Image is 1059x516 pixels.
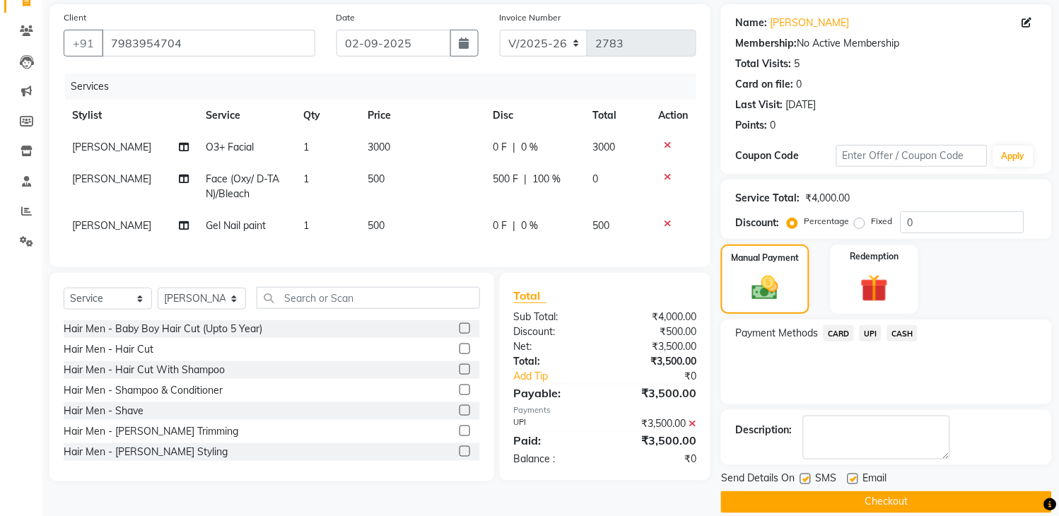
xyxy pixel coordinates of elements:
span: | [513,218,516,233]
div: Paid: [503,432,605,449]
button: Checkout [721,491,1052,513]
img: _cash.svg [744,273,786,303]
div: Sub Total: [503,310,605,324]
div: Hair Men - Shampoo & Conditioner [64,383,223,398]
div: Hair Men - Hair Cut [64,342,153,357]
span: CARD [824,325,854,341]
span: SMS [815,471,836,488]
span: Gel Nail paint [206,219,267,232]
div: Hair Men - Shave [64,404,144,418]
span: UPI [860,325,882,341]
div: Services [65,74,707,100]
th: Disc [485,100,585,131]
label: Redemption [850,250,899,263]
div: Card on file: [735,77,793,92]
div: ₹0 [605,452,707,467]
label: Manual Payment [732,252,800,264]
span: 3000 [592,141,615,153]
a: [PERSON_NAME] [770,16,849,30]
div: Description: [735,423,792,438]
div: Service Total: [735,191,800,206]
div: Discount: [735,216,779,230]
div: ₹3,500.00 [605,354,707,369]
span: CASH [887,325,918,341]
span: 0 F [493,140,508,155]
th: Service [198,100,296,131]
div: ₹3,500.00 [605,416,707,431]
div: UPI [503,416,605,431]
th: Stylist [64,100,198,131]
span: | [513,140,516,155]
div: No Active Membership [735,36,1038,51]
div: 0 [796,77,802,92]
div: 0 [770,118,776,133]
input: Enter Offer / Coupon Code [836,145,988,167]
button: +91 [64,30,103,57]
div: ₹4,000.00 [605,310,707,324]
label: Fixed [871,215,892,228]
th: Action [650,100,696,131]
span: [PERSON_NAME] [72,141,151,153]
span: Email [862,471,887,488]
div: ₹0 [622,369,707,384]
span: 500 [592,219,609,232]
th: Price [360,100,485,131]
span: 1 [303,172,309,185]
span: 500 [368,172,385,185]
div: ₹500.00 [605,324,707,339]
span: Payment Methods [735,326,818,341]
span: [PERSON_NAME] [72,172,151,185]
div: Points: [735,118,767,133]
div: 5 [794,57,800,71]
span: 1 [303,141,309,153]
span: Send Details On [721,471,795,488]
div: Payable: [503,385,605,401]
span: 100 % [533,172,561,187]
span: Total [514,288,546,303]
div: Last Visit: [735,98,783,112]
div: Payments [514,404,697,416]
label: Date [337,11,356,24]
th: Total [584,100,650,131]
label: Percentage [804,215,849,228]
span: 3000 [368,141,391,153]
input: Search or Scan [257,287,480,309]
div: Hair Men - [PERSON_NAME] Styling [64,445,228,459]
span: Face (Oxy/ D-TAN)/Bleach [206,172,280,200]
span: 0 [592,172,598,185]
label: Client [64,11,86,24]
span: 1 [303,219,309,232]
div: Hair Men - Hair Cut With Shampoo [64,363,225,377]
input: Search by Name/Mobile/Email/Code [102,30,315,57]
span: | [525,172,527,187]
span: 500 F [493,172,519,187]
div: Total: [503,354,605,369]
div: Total Visits: [735,57,791,71]
div: [DATE] [785,98,816,112]
div: ₹3,500.00 [605,339,707,354]
div: Name: [735,16,767,30]
a: Add Tip [503,369,622,384]
div: Discount: [503,324,605,339]
div: Net: [503,339,605,354]
div: Hair Men - Baby Boy Hair Cut (Upto 5 Year) [64,322,262,336]
div: Hair Men - [PERSON_NAME] Trimming [64,424,238,439]
span: 0 % [522,218,539,233]
div: Coupon Code [735,148,836,163]
button: Apply [993,146,1034,167]
img: _gift.svg [852,271,896,305]
span: 500 [368,219,385,232]
span: O3+ Facial [206,141,254,153]
span: 0 % [522,140,539,155]
span: 0 F [493,218,508,233]
th: Qty [295,100,360,131]
div: ₹3,500.00 [605,432,707,449]
label: Invoice Number [500,11,561,24]
span: [PERSON_NAME] [72,219,151,232]
div: Balance : [503,452,605,467]
div: ₹4,000.00 [805,191,850,206]
div: ₹3,500.00 [605,385,707,401]
div: Membership: [735,36,797,51]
